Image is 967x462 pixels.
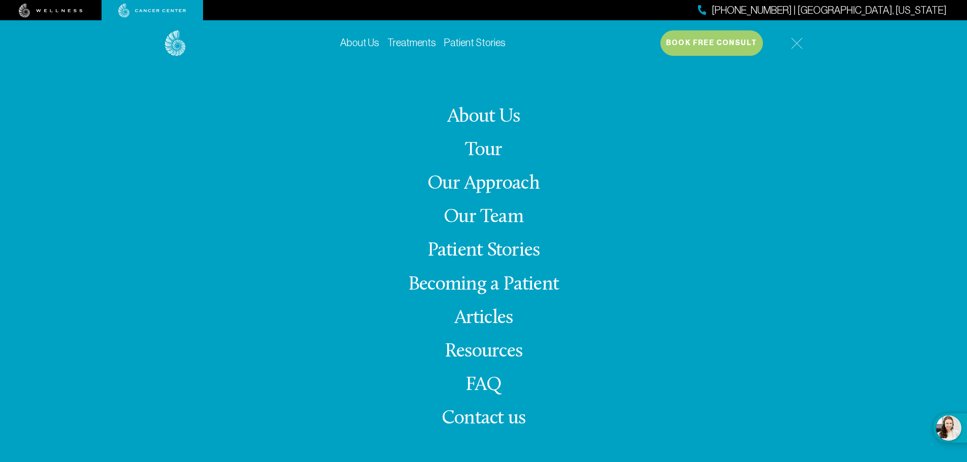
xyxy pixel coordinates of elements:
[465,140,503,160] a: Tour
[118,4,186,18] img: cancer center
[698,3,947,18] a: [PHONE_NUMBER] | [GEOGRAPHIC_DATA], [US_STATE]
[444,37,506,48] a: Patient Stories
[445,342,522,362] a: Resources
[340,37,379,48] a: About Us
[408,275,559,295] a: Becoming a Patient
[444,207,523,227] a: Our Team
[387,37,436,48] a: Treatments
[19,4,83,18] img: wellness
[165,30,186,56] img: logo
[447,107,520,127] a: About Us
[442,409,525,429] span: Contact us
[454,308,513,328] a: Articles
[427,174,540,194] a: Our Approach
[660,30,763,56] button: Book Free Consult
[712,3,947,18] span: [PHONE_NUMBER] | [GEOGRAPHIC_DATA], [US_STATE]
[427,241,540,261] a: Patient Stories
[791,38,803,49] img: icon-hamburger
[465,375,502,395] a: FAQ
